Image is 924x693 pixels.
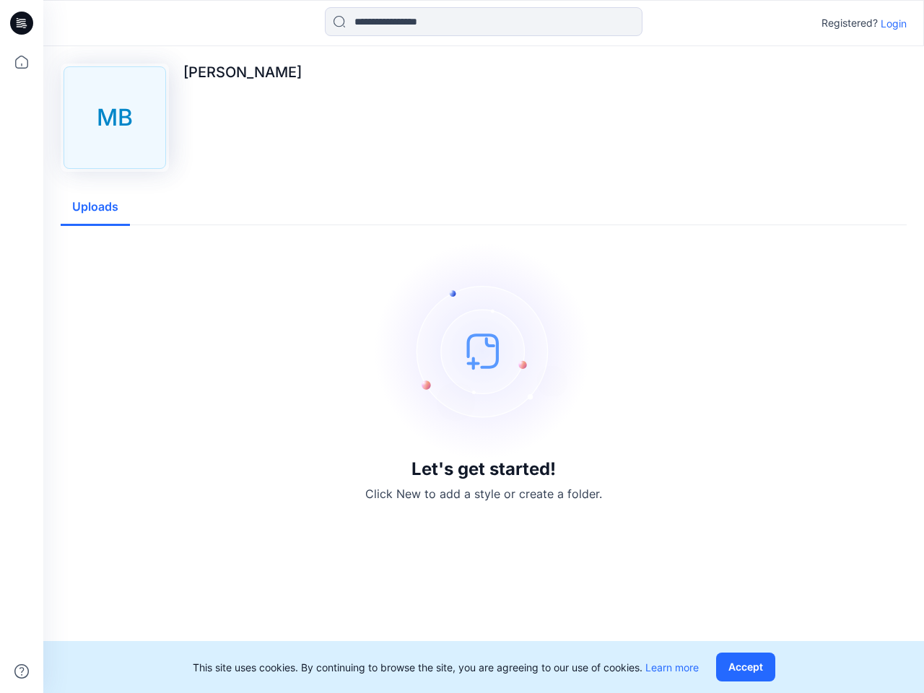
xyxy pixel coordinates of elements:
[365,485,602,502] p: Click New to add a style or create a folder.
[411,459,556,479] h3: Let's get started!
[64,66,166,169] div: MB
[183,64,302,81] p: [PERSON_NAME]
[716,653,775,681] button: Accept
[375,243,592,459] img: empty-state-image.svg
[61,189,130,226] button: Uploads
[645,661,699,674] a: Learn more
[193,660,699,675] p: This site uses cookies. By continuing to browse the site, you are agreeing to our use of cookies.
[881,16,907,31] p: Login
[821,14,878,32] p: Registered?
